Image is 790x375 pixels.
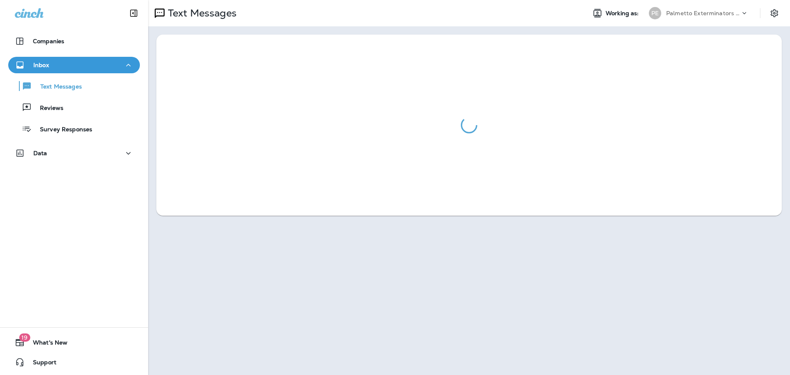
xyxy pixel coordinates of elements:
[8,354,140,370] button: Support
[8,77,140,95] button: Text Messages
[33,38,64,44] p: Companies
[32,83,82,91] p: Text Messages
[32,126,92,134] p: Survey Responses
[8,145,140,161] button: Data
[33,62,49,68] p: Inbox
[25,339,67,349] span: What's New
[122,5,145,21] button: Collapse Sidebar
[33,150,47,156] p: Data
[32,105,63,112] p: Reviews
[8,334,140,351] button: 19What's New
[649,7,661,19] div: PE
[606,10,641,17] span: Working as:
[165,7,237,19] p: Text Messages
[666,10,740,16] p: Palmetto Exterminators LLC
[8,120,140,137] button: Survey Responses
[25,359,56,369] span: Support
[8,33,140,49] button: Companies
[8,99,140,116] button: Reviews
[19,333,30,342] span: 19
[8,57,140,73] button: Inbox
[767,6,782,21] button: Settings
